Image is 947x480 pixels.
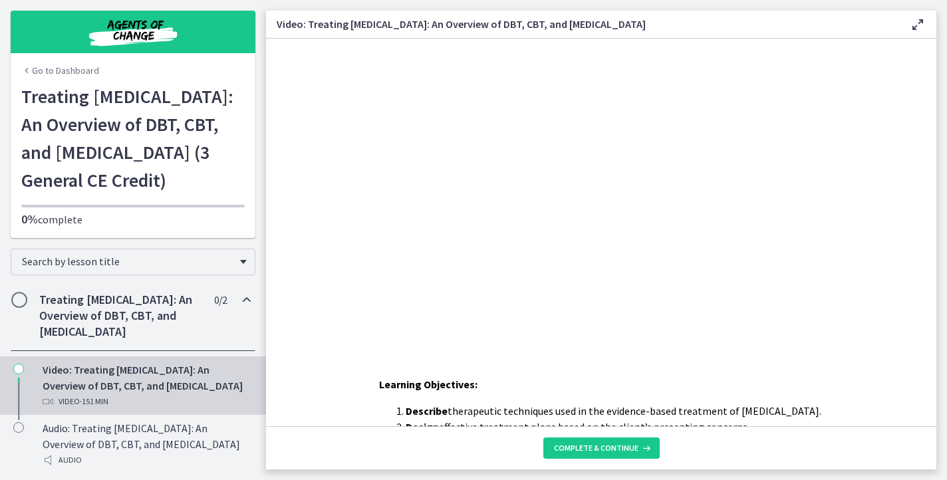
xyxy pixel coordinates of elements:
span: Search by lesson title [22,255,233,268]
div: Audio: Treating [MEDICAL_DATA]: An Overview of DBT, CBT, and [MEDICAL_DATA] [43,420,250,468]
li: effective treatment plans based on the client’s presenting concerns. [406,419,823,435]
p: complete [21,211,245,227]
img: Agents of Change [53,16,213,48]
div: Audio [43,452,250,468]
iframe: Video Lesson [266,39,936,346]
strong: Describe [406,404,448,418]
div: Search by lesson title [11,249,255,275]
h1: Treating [MEDICAL_DATA]: An Overview of DBT, CBT, and [MEDICAL_DATA] (3 General CE Credit) [21,82,245,194]
li: therapeutic techniques used in the evidence-based treatment of [MEDICAL_DATA]. [406,403,823,419]
span: · 151 min [80,394,108,410]
h2: Treating [MEDICAL_DATA]: An Overview of DBT, CBT, and [MEDICAL_DATA] [39,292,202,340]
button: Complete & continue [543,437,660,459]
h3: Video: Treating [MEDICAL_DATA]: An Overview of DBT, CBT, and [MEDICAL_DATA] [277,16,888,32]
span: Learning Objectives: [379,378,477,391]
span: 0 / 2 [214,292,227,308]
strong: Design [406,420,439,433]
div: Video [43,394,250,410]
span: 0% [21,211,38,227]
div: Video: Treating [MEDICAL_DATA]: An Overview of DBT, CBT, and [MEDICAL_DATA] [43,362,250,410]
span: Complete & continue [554,443,638,453]
a: Go to Dashboard [21,64,99,77]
